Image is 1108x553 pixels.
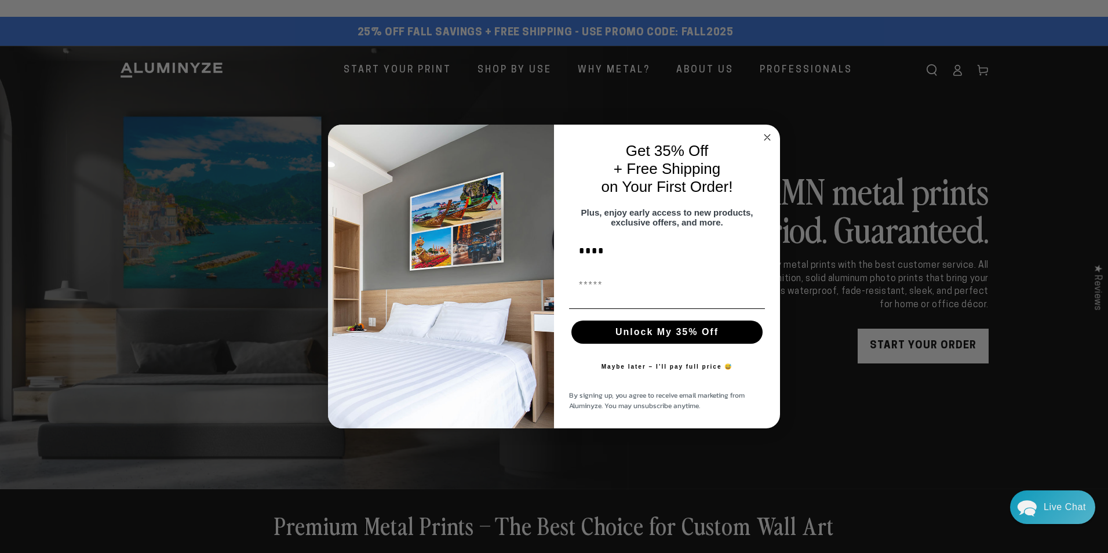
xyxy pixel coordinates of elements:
span: Plus, enjoy early access to new products, exclusive offers, and more. [581,208,753,227]
span: on Your First Order! [602,178,733,195]
div: Contact Us Directly [1044,490,1086,524]
img: 728e4f65-7e6c-44e2-b7d1-0292a396982f.jpeg [328,125,554,428]
button: Close dialog [760,130,774,144]
span: Get 35% Off [626,142,709,159]
button: Maybe later – I’ll pay full price 😅 [596,355,739,379]
span: + Free Shipping [614,160,720,177]
img: underline [569,308,765,309]
span: By signing up, you agree to receive email marketing from Aluminyze. You may unsubscribe anytime. [569,390,745,411]
div: Chat widget toggle [1010,490,1095,524]
button: Unlock My 35% Off [571,321,763,344]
